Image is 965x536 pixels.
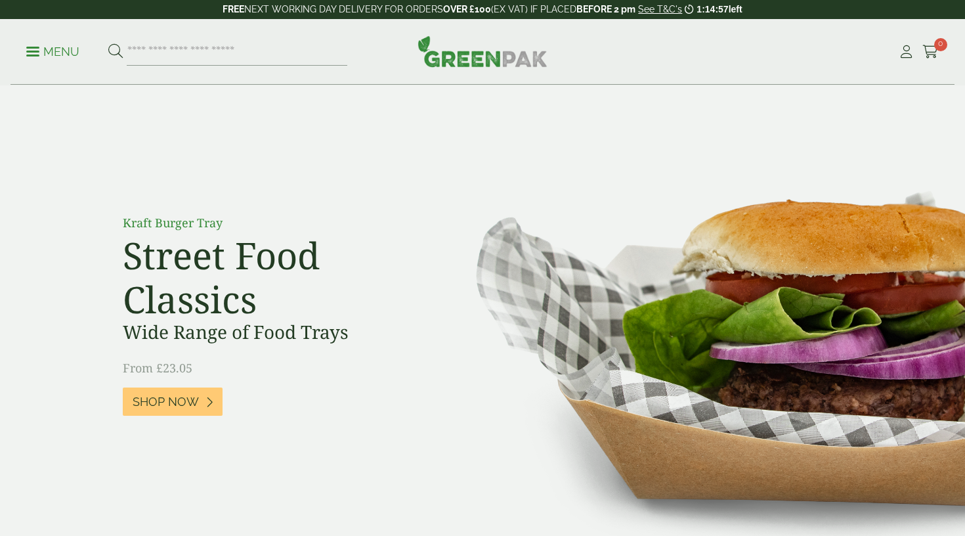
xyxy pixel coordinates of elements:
[26,44,79,57] a: Menu
[133,395,199,409] span: Shop Now
[418,35,547,67] img: GreenPak Supplies
[922,45,939,58] i: Cart
[223,4,244,14] strong: FREE
[638,4,682,14] a: See T&C's
[729,4,742,14] span: left
[123,214,418,232] p: Kraft Burger Tray
[898,45,914,58] i: My Account
[934,38,947,51] span: 0
[123,360,192,376] span: From £23.05
[123,233,418,321] h2: Street Food Classics
[922,42,939,62] a: 0
[26,44,79,60] p: Menu
[123,388,223,416] a: Shop Now
[123,321,418,344] h3: Wide Range of Food Trays
[443,4,491,14] strong: OVER £100
[576,4,635,14] strong: BEFORE 2 pm
[697,4,728,14] span: 1:14:57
